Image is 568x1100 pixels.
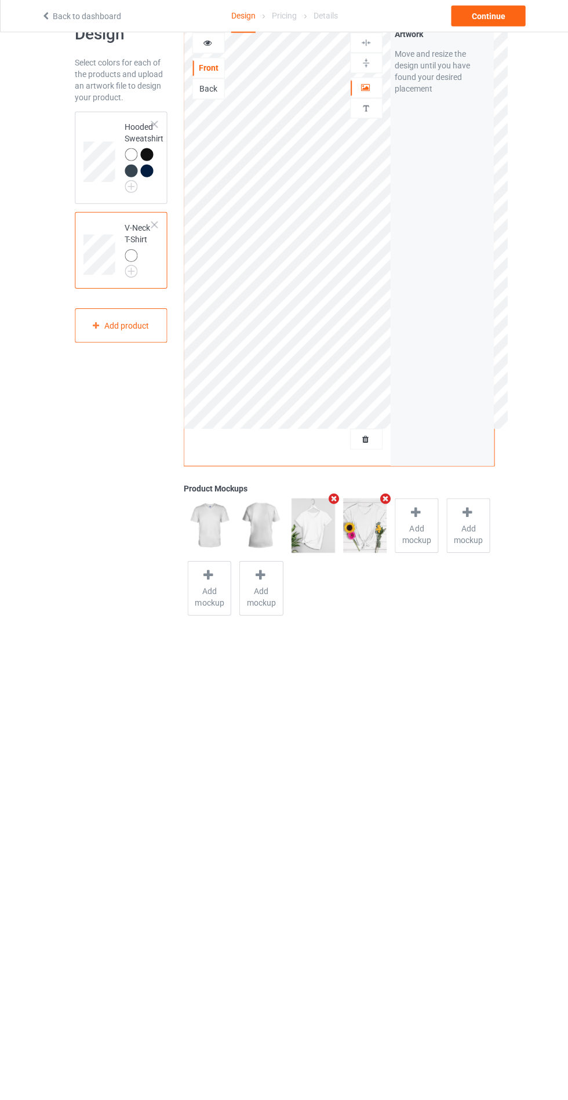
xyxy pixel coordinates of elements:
img: svg%3E%0A [360,104,371,115]
div: Details [313,1,337,33]
div: Add mockup [394,499,438,553]
img: svg%3E%0A [360,39,371,50]
div: Product Mockups [183,483,493,495]
div: Select colors for each of the products and upload an artwork file to design your product. [75,59,168,105]
div: Hooded Sweatshirt [125,122,163,190]
div: Hooded Sweatshirt [75,113,168,205]
span: Add mockup [395,523,437,547]
div: Back [192,85,224,96]
span: Add mockup [446,523,489,547]
img: regular.jpg [187,499,231,553]
div: V-Neck T-Shirt [125,223,152,275]
div: Pricing [271,1,296,33]
img: svg+xml;base64,PD94bWwgdmVyc2lvbj0iMS4wIiBlbmNvZGluZz0iVVRGLTgiPz4KPHN2ZyB3aWR0aD0iMjJweCIgaGVpZ2... [125,266,137,279]
div: Front [192,64,224,75]
div: Design [231,1,255,34]
i: Remove mockup [378,493,392,505]
div: Artwork [394,30,489,42]
div: Continue [450,7,525,28]
div: Add mockup [187,562,231,616]
div: V-Neck T-Shirt [75,213,168,290]
div: Add mockup [239,562,282,616]
div: Add mockup [446,499,489,553]
div: Move and resize the design until you have found your desired placement [394,50,489,96]
img: regular.jpg [343,499,386,553]
img: regular.jpg [239,499,282,553]
span: Add mockup [239,586,282,609]
img: svg%3E%0A [360,59,371,70]
img: svg+xml;base64,PD94bWwgdmVyc2lvbj0iMS4wIiBlbmNvZGluZz0iVVRGLTgiPz4KPHN2ZyB3aWR0aD0iMjJweCIgaGVpZ2... [125,181,137,194]
div: Add product [75,309,168,344]
h1: Design [75,26,168,46]
span: Add mockup [188,586,230,609]
img: regular.jpg [291,499,334,553]
i: Remove mockup [326,493,341,505]
a: Back to dashboard [41,13,121,22]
